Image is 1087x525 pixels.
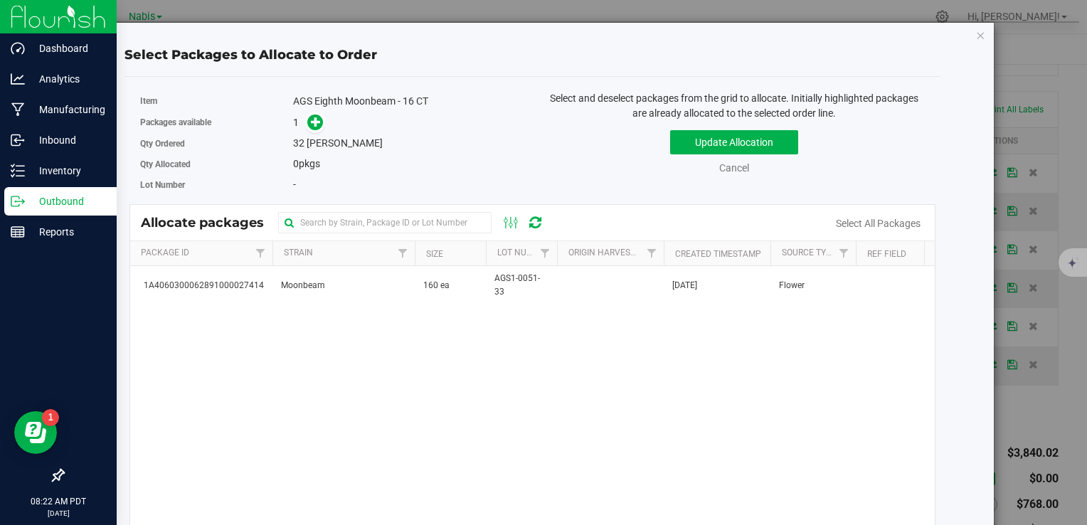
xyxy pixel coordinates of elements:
a: Select All Packages [836,218,921,229]
span: [PERSON_NAME] [307,137,383,149]
p: Outbound [25,193,110,210]
p: 08:22 AM PDT [6,495,110,508]
a: Source Type [782,248,837,258]
div: Select Packages to Allocate to Order [124,46,940,65]
a: Size [426,249,443,259]
label: Qty Allocated [140,158,293,171]
button: Update Allocation [670,130,798,154]
p: Inbound [25,132,110,149]
div: AGS Eighth Moonbeam - 16 CT [293,94,522,109]
span: 1 [293,117,299,128]
a: Lot Number [497,248,548,258]
span: - [293,179,296,190]
p: Reports [25,223,110,240]
span: Allocate packages [141,215,278,230]
span: Moonbeam [281,279,325,292]
a: Filter [832,241,856,265]
label: Item [140,95,293,107]
a: Filter [249,241,272,265]
span: [DATE] [672,279,697,292]
input: Search by Strain, Package ID or Lot Number [278,212,492,233]
label: Packages available [140,116,293,129]
a: Origin Harvests [568,248,640,258]
a: Cancel [719,162,749,174]
span: 160 ea [423,279,450,292]
inline-svg: Analytics [11,72,25,86]
inline-svg: Dashboard [11,41,25,55]
p: Inventory [25,162,110,179]
a: Filter [391,241,415,265]
inline-svg: Outbound [11,194,25,208]
a: Filter [640,241,664,265]
span: AGS1-0051-33 [494,272,548,299]
a: Strain [284,248,313,258]
a: Package Id [141,248,189,258]
p: [DATE] [6,508,110,519]
span: 1A4060300062891000027414 [139,279,264,292]
inline-svg: Manufacturing [11,102,25,117]
span: Flower [779,279,805,292]
label: Qty Ordered [140,137,293,150]
p: Analytics [25,70,110,87]
inline-svg: Inbound [11,133,25,147]
p: Manufacturing [25,101,110,118]
span: pkgs [293,158,320,169]
span: Select and deselect packages from the grid to allocate. Initially highlighted packages are alread... [550,92,918,119]
label: Lot Number [140,179,293,191]
a: Filter [534,241,557,265]
a: Created Timestamp [675,249,761,259]
inline-svg: Reports [11,225,25,239]
span: 0 [293,158,299,169]
iframe: Resource center unread badge [42,409,59,426]
p: Dashboard [25,40,110,57]
inline-svg: Inventory [11,164,25,178]
iframe: Resource center [14,411,57,454]
span: 32 [293,137,304,149]
a: Ref Field [867,249,906,259]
